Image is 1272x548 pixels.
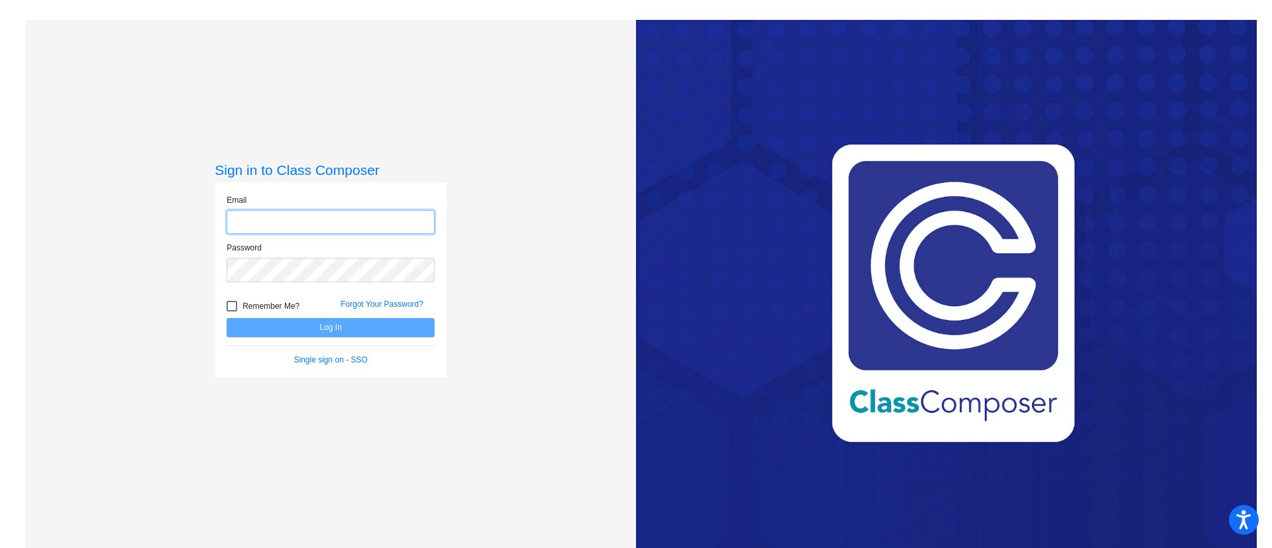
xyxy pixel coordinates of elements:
[242,298,299,314] span: Remember Me?
[227,318,435,337] button: Log In
[227,242,262,254] label: Password
[341,300,423,309] a: Forgot Your Password?
[294,355,368,364] a: Single sign on - SSO
[227,194,246,206] label: Email
[215,162,447,178] h3: Sign in to Class Composer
